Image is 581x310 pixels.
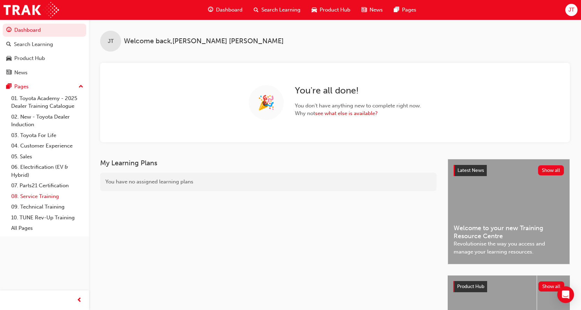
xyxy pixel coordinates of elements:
a: Latest NewsShow all [454,165,564,176]
span: Dashboard [216,6,243,14]
a: 05. Sales [8,151,86,162]
span: Revolutionise the way you access and manage your learning resources. [454,240,564,256]
a: news-iconNews [356,3,388,17]
a: pages-iconPages [388,3,422,17]
button: Show all [538,281,565,292]
span: 🎉 [258,99,275,107]
span: guage-icon [208,6,213,14]
h3: My Learning Plans [100,159,437,167]
a: 03. Toyota For Life [8,130,86,141]
span: Latest News [457,167,484,173]
div: You have no assigned learning plans [100,173,437,191]
img: Trak [3,2,59,18]
button: Show all [538,165,564,175]
span: You don ' t have anything new to complete right now. [295,102,421,110]
span: Pages [402,6,416,14]
span: car-icon [6,55,12,62]
span: Welcome back , [PERSON_NAME] [PERSON_NAME] [124,37,284,45]
span: Search Learning [261,6,300,14]
span: News [370,6,383,14]
span: search-icon [6,41,11,48]
span: up-icon [79,82,83,91]
span: news-icon [6,70,12,76]
span: JT [568,6,574,14]
a: see what else is available? [315,110,378,116]
a: car-iconProduct Hub [306,3,356,17]
button: Pages [3,80,86,93]
span: Welcome to your new Training Resource Centre [454,224,564,240]
a: 06. Electrification (EV & Hybrid) [8,162,86,180]
a: Search Learning [3,38,86,51]
a: All Pages [8,223,86,234]
a: 02. New - Toyota Dealer Induction [8,112,86,130]
a: 04. Customer Experience [8,141,86,151]
h2: You ' re all done! [295,85,421,96]
a: 01. Toyota Academy - 2025 Dealer Training Catalogue [8,93,86,112]
div: Pages [14,83,29,91]
span: car-icon [312,6,317,14]
div: Search Learning [14,40,53,48]
span: prev-icon [77,296,82,305]
span: news-icon [362,6,367,14]
a: 09. Technical Training [8,202,86,212]
a: search-iconSearch Learning [248,3,306,17]
span: pages-icon [6,84,12,90]
a: News [3,66,86,79]
span: Product Hub [457,283,484,289]
span: Product Hub [320,6,350,14]
a: Product Hub [3,52,86,65]
button: DashboardSearch LearningProduct HubNews [3,22,86,80]
a: Latest NewsShow allWelcome to your new Training Resource CentreRevolutionise the way you access a... [448,159,570,264]
a: 10. TUNE Rev-Up Training [8,212,86,223]
span: pages-icon [394,6,399,14]
div: Product Hub [14,54,45,62]
div: Open Intercom Messenger [557,286,574,303]
a: 08. Service Training [8,191,86,202]
span: guage-icon [6,27,12,33]
span: JT [108,37,114,45]
span: search-icon [254,6,259,14]
span: Why not [295,109,421,118]
a: Product HubShow all [453,281,564,292]
a: Dashboard [3,24,86,37]
div: News [14,69,28,77]
button: JT [565,4,578,16]
a: 07. Parts21 Certification [8,180,86,191]
a: guage-iconDashboard [202,3,248,17]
